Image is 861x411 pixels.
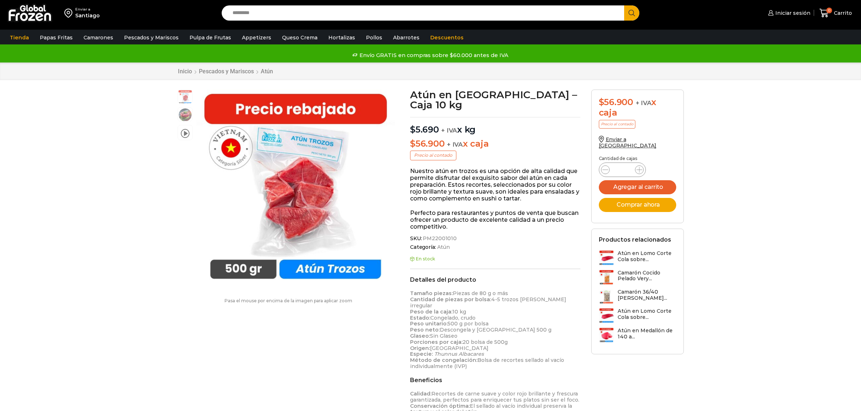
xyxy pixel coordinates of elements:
strong: Peso unitario: [410,320,448,327]
strong: Estado: [410,315,430,321]
div: x caja [599,97,676,118]
strong: Conservación óptima: [410,403,470,409]
span: $ [410,138,415,149]
a: Abarrotes [389,31,423,44]
a: Atún [436,244,450,250]
a: Tienda [6,31,33,44]
span: $ [599,97,604,107]
a: Queso Crema [278,31,321,44]
h3: Atún en Lomo Corte Cola sobre... [618,250,676,263]
button: Agregar al carrito [599,180,676,194]
strong: Tamaño piezas: [410,290,453,297]
p: Precio al contado [599,120,635,129]
img: address-field-icon.svg [64,7,75,19]
p: Perfecto para restaurantes y puntos de venta que buscan ofrecer un producto de excelente calidad ... [410,209,580,230]
a: Enviar a [GEOGRAPHIC_DATA] [599,136,657,149]
input: Product quantity [615,165,629,175]
span: Carrito [832,9,852,17]
em: Thunnus Albacares [434,351,484,357]
span: Categoría: [410,244,580,250]
p: Pasa el mouse por encima de la imagen para aplicar zoom [178,298,400,303]
h1: Atún en [GEOGRAPHIC_DATA] – Caja 10 kg [410,90,580,110]
a: Camarones [80,31,117,44]
strong: Glaseo: [410,333,430,339]
span: Iniciar sesión [773,9,810,17]
bdi: 5.690 [410,124,439,135]
h2: Detalles del producto [410,276,580,283]
p: En stock [410,256,580,261]
p: x caja [410,139,580,149]
strong: Especie: [410,351,433,357]
span: 0 [826,8,832,13]
a: Pollos [362,31,386,44]
a: Pescados y Mariscos [120,31,182,44]
strong: Peso neto: [410,326,440,333]
div: Santiago [75,12,100,19]
span: + IVA [441,127,457,134]
h3: Camarón 36/40 [PERSON_NAME]... [618,289,676,301]
strong: Origen: [410,345,430,351]
div: Enviar a [75,7,100,12]
a: 0 Carrito [818,5,854,22]
a: Papas Fritas [36,31,76,44]
span: SKU: [410,235,580,242]
a: Camarón Cocido Pelado Very... [599,270,676,285]
p: Cantidad de cajas [599,156,676,161]
a: Atún [260,68,273,75]
span: foto tartaro atun [178,108,192,122]
bdi: 56.900 [599,97,633,107]
strong: Porciones por caja: [410,339,463,345]
a: Pulpa de Frutas [186,31,235,44]
button: Comprar ahora [599,198,676,212]
a: Atún en Lomo Corte Cola sobre... [599,308,676,324]
a: Descuentos [427,31,467,44]
p: Precio al contado [410,151,456,160]
a: Inicio [178,68,192,75]
button: Search button [624,5,639,21]
span: + IVA [636,99,652,107]
h2: Productos relacionados [599,236,671,243]
a: Pescados y Mariscos [199,68,254,75]
a: Appetizers [238,31,275,44]
strong: Calidad: [410,390,431,397]
h3: Camarón Cocido Pelado Very... [618,270,676,282]
p: Piezas de 80 g o más 4-5 trozos [PERSON_NAME] irregular 10 kg Congelado, crudo 500 g por bolsa De... [410,290,580,369]
span: PM22001010 [422,235,457,242]
nav: Breadcrumb [178,68,273,75]
p: Nuestro atún en trozos es una opción de alta calidad que permite disfrutar del exquisito sabor de... [410,168,580,202]
a: Iniciar sesión [766,6,810,20]
a: Hortalizas [325,31,359,44]
a: Atún en Lomo Corte Cola sobre... [599,250,676,266]
p: x kg [410,117,580,135]
strong: Cantidad de piezas por bolsa: [410,296,491,303]
strong: Peso de la caja: [410,308,452,315]
a: Atún en Medallón de 140 a... [599,328,676,343]
a: Camarón 36/40 [PERSON_NAME]... [599,289,676,304]
strong: Método de congelación: [410,357,477,363]
h3: Atún en Medallón de 140 a... [618,328,676,340]
h3: Atún en Lomo Corte Cola sobre... [618,308,676,320]
span: atun trozo [178,90,192,104]
h2: Beneficios [410,377,580,384]
span: $ [410,124,415,135]
span: + IVA [447,141,463,148]
bdi: 56.900 [410,138,444,149]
